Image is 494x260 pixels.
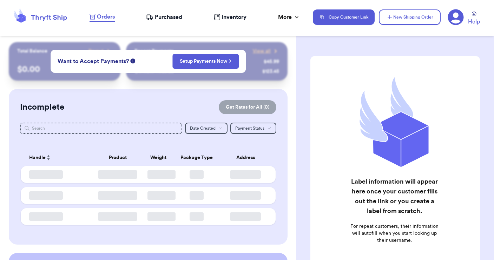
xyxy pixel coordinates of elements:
[219,100,276,114] button: Get Rates for All (0)
[348,177,442,216] h2: Label information will appear here once your customer fills out the link or you create a label fr...
[29,154,46,162] span: Handle
[235,126,264,130] span: Payment Status
[88,48,104,55] span: Payout
[92,149,143,166] th: Product
[190,126,216,130] span: Date Created
[143,149,174,166] th: Weight
[97,13,115,21] span: Orders
[253,48,279,55] a: View all
[348,223,442,244] p: For repeat customers, their information will autofill when you start looking up their username.
[313,9,375,25] button: Copy Customer Link
[88,48,112,55] a: Payout
[262,68,279,75] div: $ 123.45
[468,12,480,26] a: Help
[174,149,220,166] th: Package Type
[379,9,441,25] button: New Shipping Order
[264,58,279,65] div: $ 45.99
[214,13,246,21] a: Inventory
[17,48,47,55] p: Total Balance
[278,13,300,21] div: More
[219,149,276,166] th: Address
[172,54,239,69] button: Setup Payments Now
[58,57,129,66] span: Want to Accept Payments?
[20,102,64,113] h2: Incomplete
[46,153,51,162] button: Sort ascending
[468,18,480,26] span: Help
[155,13,182,21] span: Purchased
[90,13,115,22] a: Orders
[146,13,182,21] a: Purchased
[230,123,276,134] button: Payment Status
[17,64,112,75] p: $ 0.00
[180,58,231,65] a: Setup Payments Now
[253,48,271,55] span: View all
[20,123,182,134] input: Search
[185,123,228,134] button: Date Created
[222,13,246,21] span: Inventory
[134,48,173,55] p: Recent Payments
